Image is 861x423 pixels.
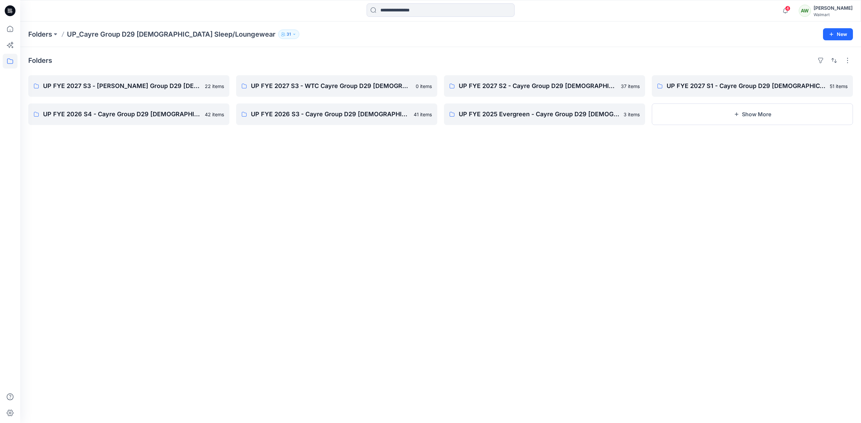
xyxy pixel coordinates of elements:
[236,103,437,125] a: UP FYE 2026 S3 - Cayre Group D29 [DEMOGRAPHIC_DATA] Sleepwear41 items
[785,6,790,11] span: 4
[652,103,853,125] button: Show More
[205,111,224,118] p: 42 items
[251,110,410,119] p: UP FYE 2026 S3 - Cayre Group D29 [DEMOGRAPHIC_DATA] Sleepwear
[28,103,229,125] a: UP FYE 2026 S4 - Cayre Group D29 [DEMOGRAPHIC_DATA] Sleepwear42 items
[416,83,432,90] p: 0 items
[621,83,640,90] p: 37 items
[667,81,826,91] p: UP FYE 2027 S1 - Cayre Group D29 [DEMOGRAPHIC_DATA] Sleepwear
[236,75,437,97] a: UP FYE 2027 S3 - WTC Cayre Group D29 [DEMOGRAPHIC_DATA] Sleepwear0 items
[278,30,299,39] button: 31
[459,110,620,119] p: UP FYE 2025 Evergreen - Cayre Group D29 [DEMOGRAPHIC_DATA] Sleepwear
[652,75,853,97] a: UP FYE 2027 S1 - Cayre Group D29 [DEMOGRAPHIC_DATA] Sleepwear51 items
[28,30,52,39] a: Folders
[28,56,52,65] h4: Folders
[28,75,229,97] a: UP FYE 2027 S3 - [PERSON_NAME] Group D29 [DEMOGRAPHIC_DATA] Sleepwear22 items
[444,103,645,125] a: UP FYE 2025 Evergreen - Cayre Group D29 [DEMOGRAPHIC_DATA] Sleepwear3 items
[823,28,853,40] button: New
[414,111,432,118] p: 41 items
[287,31,291,38] p: 31
[814,4,853,12] div: [PERSON_NAME]
[830,83,848,90] p: 51 items
[799,5,811,17] div: AW
[814,12,853,17] div: Walmart
[43,110,201,119] p: UP FYE 2026 S4 - Cayre Group D29 [DEMOGRAPHIC_DATA] Sleepwear
[459,81,617,91] p: UP FYE 2027 S2 - Cayre Group D29 [DEMOGRAPHIC_DATA] Sleepwear
[251,81,412,91] p: UP FYE 2027 S3 - WTC Cayre Group D29 [DEMOGRAPHIC_DATA] Sleepwear
[43,81,201,91] p: UP FYE 2027 S3 - [PERSON_NAME] Group D29 [DEMOGRAPHIC_DATA] Sleepwear
[444,75,645,97] a: UP FYE 2027 S2 - Cayre Group D29 [DEMOGRAPHIC_DATA] Sleepwear37 items
[624,111,640,118] p: 3 items
[67,30,275,39] p: UP_Cayre Group D29 [DEMOGRAPHIC_DATA] Sleep/Loungewear
[205,83,224,90] p: 22 items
